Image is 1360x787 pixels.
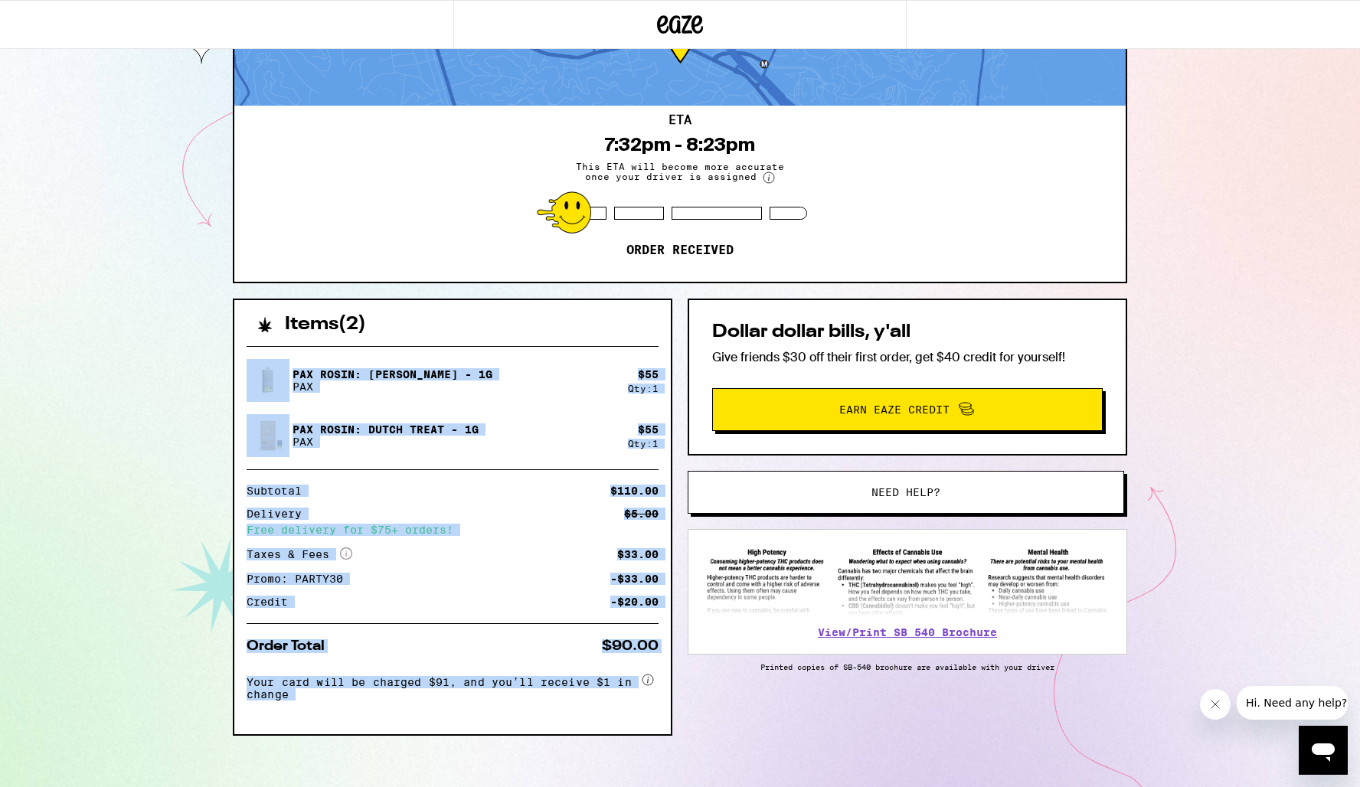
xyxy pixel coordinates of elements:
[247,414,289,457] img: PAX Rosin: Dutch Treat - 1g
[617,549,659,560] div: $33.00
[247,596,299,607] div: Credit
[293,380,492,393] p: PAX
[247,524,659,535] div: Free delivery for $75+ orders!
[293,368,492,380] p: PAX Rosin: [PERSON_NAME] - 1g
[669,114,691,126] h2: ETA
[605,134,755,155] div: 7:32pm - 8:23pm
[818,626,997,638] a: View/Print SB 540 Brochure
[871,487,940,498] span: Need help?
[247,639,335,653] div: Order Total
[626,243,734,258] p: Order received
[293,423,479,436] p: PAX Rosin: Dutch Treat - 1g
[704,545,1111,616] img: SB 540 Brochure preview
[712,349,1103,365] p: Give friends $30 off their first order, get $40 credit for yourself!
[247,508,312,519] div: Delivery
[839,404,950,415] span: Earn Eaze Credit
[285,315,366,334] h2: Items ( 2 )
[628,384,659,393] div: Qty: 1
[610,573,659,584] div: -$33.00
[610,596,659,607] div: -$20.00
[638,423,659,436] div: $ 55
[624,508,659,519] div: $5.00
[247,359,289,402] img: PAX Rosin: Jack Herer - 1g
[565,162,795,184] span: This ETA will become more accurate once your driver is assigned
[247,485,312,496] div: Subtotal
[1237,686,1348,720] iframe: Message from company
[247,547,352,561] div: Taxes & Fees
[712,388,1103,431] button: Earn Eaze Credit
[247,573,354,584] div: Promo: PARTY30
[1200,689,1231,720] iframe: Close message
[293,436,479,448] p: PAX
[638,368,659,380] div: $ 55
[610,485,659,496] div: $110.00
[712,323,1103,341] h2: Dollar dollar bills, y'all
[628,439,659,449] div: Qty: 1
[688,662,1127,671] p: Printed copies of SB-540 brochure are available with your driver
[602,639,659,653] div: $90.00
[688,471,1124,514] button: Need help?
[247,671,639,700] span: Your card will be charged $91, and you’ll receive $1 in change
[1299,726,1348,775] iframe: Button to launch messaging window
